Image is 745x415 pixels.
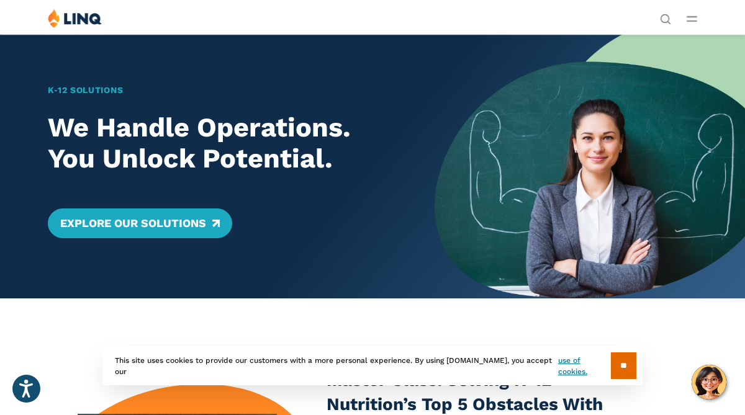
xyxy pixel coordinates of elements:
[660,9,671,24] nav: Utility Navigation
[48,112,404,174] h2: We Handle Operations. You Unlock Potential.
[48,208,232,238] a: Explore Our Solutions
[660,12,671,24] button: Open Search Bar
[48,84,404,97] h1: K‑12 Solutions
[692,365,726,399] button: Hello, have a question? Let’s chat.
[102,346,643,385] div: This site uses cookies to provide our customers with a more personal experience. By using [DOMAIN...
[435,34,745,298] img: Home Banner
[687,12,697,25] button: Open Main Menu
[48,9,102,28] img: LINQ | K‑12 Software
[558,355,611,377] a: use of cookies.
